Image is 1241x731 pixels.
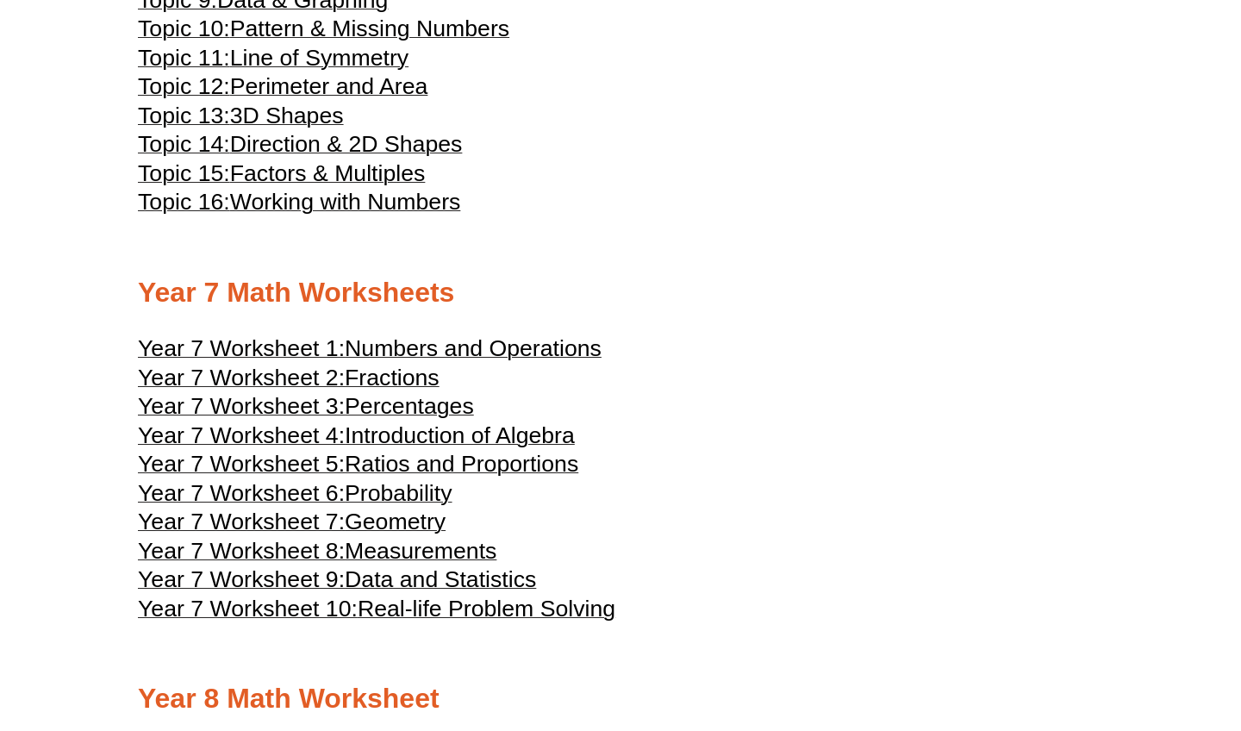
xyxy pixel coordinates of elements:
span: Topic 10: [138,16,230,41]
a: Topic 16:Working with Numbers [138,197,460,214]
span: Data and Statistics [345,566,536,592]
a: Topic 12:Perimeter and Area [138,81,427,98]
span: Fractions [345,365,440,390]
span: Year 7 Worksheet 10: [138,596,358,622]
span: Topic 11: [138,45,230,71]
a: Year 7 Worksheet 6:Probability [138,488,452,505]
h2: Year 7 Math Worksheets [138,275,1103,311]
span: Numbers and Operations [345,335,602,361]
h2: Year 8 Math Worksheet [138,681,1103,717]
a: Topic 11:Line of Symmetry [138,53,408,70]
span: Topic 15: [138,160,230,186]
a: Year 7 Worksheet 5:Ratios and Proportions [138,459,578,476]
span: Year 7 Worksheet 3: [138,393,345,419]
span: Pattern & Missing Numbers [230,16,509,41]
span: Real-life Problem Solving [358,596,615,622]
a: Year 7 Worksheet 10:Real-life Problem Solving [138,603,615,621]
a: Topic 10:Pattern & Missing Numbers [138,23,509,41]
span: Factors & Multiples [230,160,426,186]
a: Topic 15:Factors & Multiples [138,168,425,185]
span: Line of Symmetry [230,45,408,71]
span: Year 7 Worksheet 4: [138,422,345,448]
span: Geometry [345,509,446,534]
a: Year 7 Worksheet 1:Numbers and Operations [138,343,602,360]
a: Year 7 Worksheet 4:Introduction of Algebra [138,430,575,447]
span: Topic 12: [138,73,230,99]
span: Perimeter and Area [230,73,428,99]
span: Percentages [345,393,474,419]
a: Year 7 Worksheet 2:Fractions [138,372,440,390]
span: Year 7 Worksheet 6: [138,480,345,506]
span: Topic 16: [138,189,230,215]
span: Topic 14: [138,131,230,157]
span: Introduction of Algebra [345,422,575,448]
a: Year 7 Worksheet 7:Geometry [138,516,446,534]
span: Year 7 Worksheet 1: [138,335,345,361]
span: Year 7 Worksheet 7: [138,509,345,534]
a: Topic 14:Direction & 2D Shapes [138,139,462,156]
span: Direction & 2D Shapes [230,131,463,157]
span: Measurements [345,538,496,564]
span: Ratios and Proportions [345,451,578,477]
a: Year 7 Worksheet 9:Data and Statistics [138,574,536,591]
iframe: Chat Widget [945,536,1241,731]
span: Probability [345,480,452,506]
a: Year 7 Worksheet 3:Percentages [138,401,474,418]
a: Topic 13:3D Shapes [138,110,344,128]
span: Topic 13: [138,103,230,128]
span: Working with Numbers [230,189,461,215]
span: Year 7 Worksheet 8: [138,538,345,564]
a: Year 7 Worksheet 8:Measurements [138,546,496,563]
span: Year 7 Worksheet 2: [138,365,345,390]
span: 3D Shapes [230,103,344,128]
span: Year 7 Worksheet 5: [138,451,345,477]
span: Year 7 Worksheet 9: [138,566,345,592]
